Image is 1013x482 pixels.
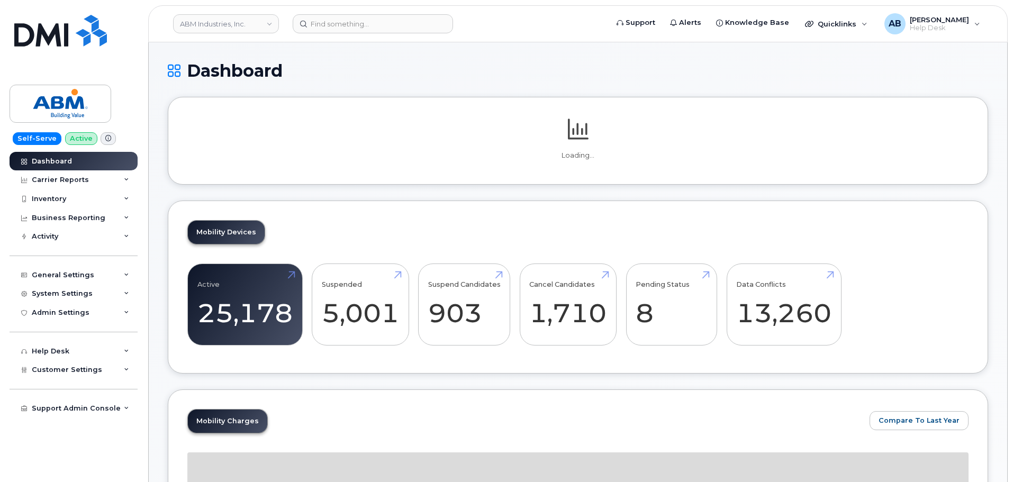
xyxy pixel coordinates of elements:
a: Active 25,178 [197,270,293,340]
a: Mobility Devices [188,221,265,244]
a: Data Conflicts 13,260 [736,270,831,340]
p: Loading... [187,151,969,160]
a: Mobility Charges [188,410,267,433]
a: Suspend Candidates 903 [428,270,501,340]
span: Compare To Last Year [879,415,960,425]
a: Cancel Candidates 1,710 [529,270,607,340]
button: Compare To Last Year [870,411,969,430]
h1: Dashboard [168,61,988,80]
a: Suspended 5,001 [322,270,399,340]
a: Pending Status 8 [636,270,707,340]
